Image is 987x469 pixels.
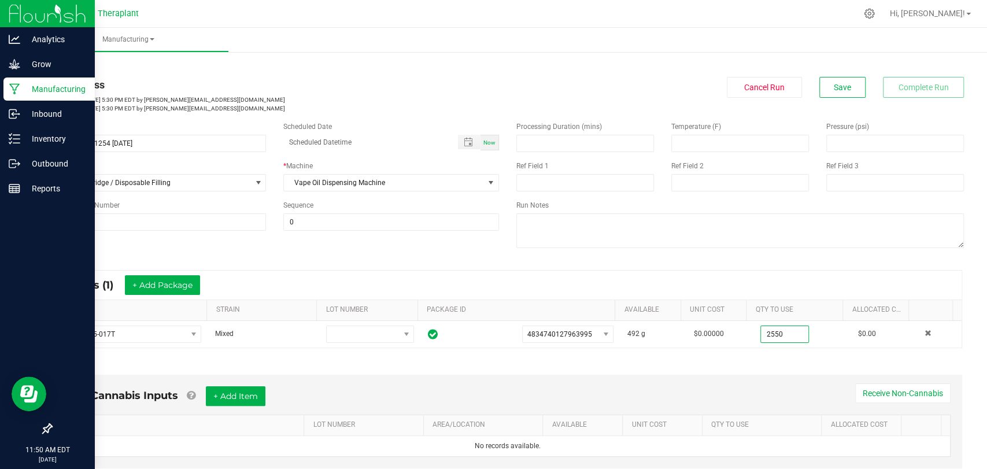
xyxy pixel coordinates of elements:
[834,83,851,92] span: Save
[215,330,234,338] span: Mixed
[283,201,313,209] span: Sequence
[9,83,20,95] inline-svg: Manufacturing
[51,175,251,191] span: Vape Cartridge / Disposable Filling
[9,58,20,70] inline-svg: Grow
[624,305,676,315] a: AVAILABLESortable
[20,132,90,146] p: Inventory
[73,420,300,430] a: ITEMSortable
[458,135,480,149] span: Toggle popup
[64,389,178,402] span: Non-Cannabis Inputs
[9,158,20,169] inline-svg: Outbound
[65,279,125,291] span: Inputs (1)
[852,305,904,315] a: Allocated CostSortable
[62,305,202,315] a: ITEMSortable
[711,420,817,430] a: QTY TO USESortable
[641,330,645,338] span: g
[125,275,200,295] button: + Add Package
[826,123,869,131] span: Pressure (psi)
[20,157,90,171] p: Outbound
[187,389,195,402] a: Add Non-Cannabis items that were also consumed in the run (e.g. gloves and packaging); Also add N...
[20,107,90,121] p: Inbound
[9,183,20,194] inline-svg: Reports
[284,175,483,191] span: Vape Oil Dispensing Machine
[427,305,611,315] a: PACKAGE IDSortable
[9,108,20,120] inline-svg: Inbound
[690,305,742,315] a: Unit CostSortable
[627,330,639,338] span: 492
[65,436,950,456] td: No records available.
[20,182,90,195] p: Reports
[831,420,897,430] a: Allocated CostSortable
[671,123,721,131] span: Temperature (F)
[28,35,228,45] span: Manufacturing
[313,420,419,430] a: LOT NUMBERSortable
[9,34,20,45] inline-svg: Analytics
[61,326,186,342] span: SPEN25-017T
[819,77,866,98] button: Save
[862,8,877,19] div: Manage settings
[694,330,724,338] span: $0.00000
[51,77,499,93] div: In Progress
[918,305,948,315] a: Sortable
[671,162,704,170] span: Ref Field 2
[20,82,90,96] p: Manufacturing
[899,83,949,92] span: Complete Run
[206,386,265,406] button: + Add Item
[5,455,90,464] p: [DATE]
[60,326,201,343] span: NO DATA FOUND
[5,445,90,455] p: 11:50 AM EDT
[744,83,785,92] span: Cancel Run
[516,162,549,170] span: Ref Field 1
[826,162,859,170] span: Ref Field 3
[51,95,499,104] p: [DATE] 5:30 PM EDT by [PERSON_NAME][EMAIL_ADDRESS][DOMAIN_NAME]
[890,9,965,18] span: Hi, [PERSON_NAME]!
[552,420,618,430] a: AVAILABLESortable
[756,305,838,315] a: QTY TO USESortable
[20,32,90,46] p: Analytics
[51,104,499,113] p: [DATE] 5:30 PM EDT by [PERSON_NAME][EMAIL_ADDRESS][DOMAIN_NAME]
[910,420,936,430] a: Sortable
[631,420,697,430] a: Unit CostSortable
[855,383,951,403] button: Receive Non-Cannabis
[857,330,875,338] span: $0.00
[428,327,438,341] span: In Sync
[483,139,496,146] span: Now
[283,135,445,149] input: Scheduled Datetime
[20,57,90,71] p: Grow
[883,77,964,98] button: Complete Run
[326,305,413,315] a: LOT NUMBERSortable
[727,77,802,98] button: Cancel Run
[283,123,332,131] span: Scheduled Date
[516,123,602,131] span: Processing Duration (mins)
[286,162,313,170] span: Machine
[216,305,312,315] a: STRAINSortable
[527,330,592,338] span: 4834740127963995
[9,133,20,145] inline-svg: Inventory
[98,9,139,19] span: Theraplant
[12,376,46,411] iframe: Resource center
[28,28,228,52] a: Manufacturing
[432,420,538,430] a: AREA/LOCATIONSortable
[516,201,549,209] span: Run Notes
